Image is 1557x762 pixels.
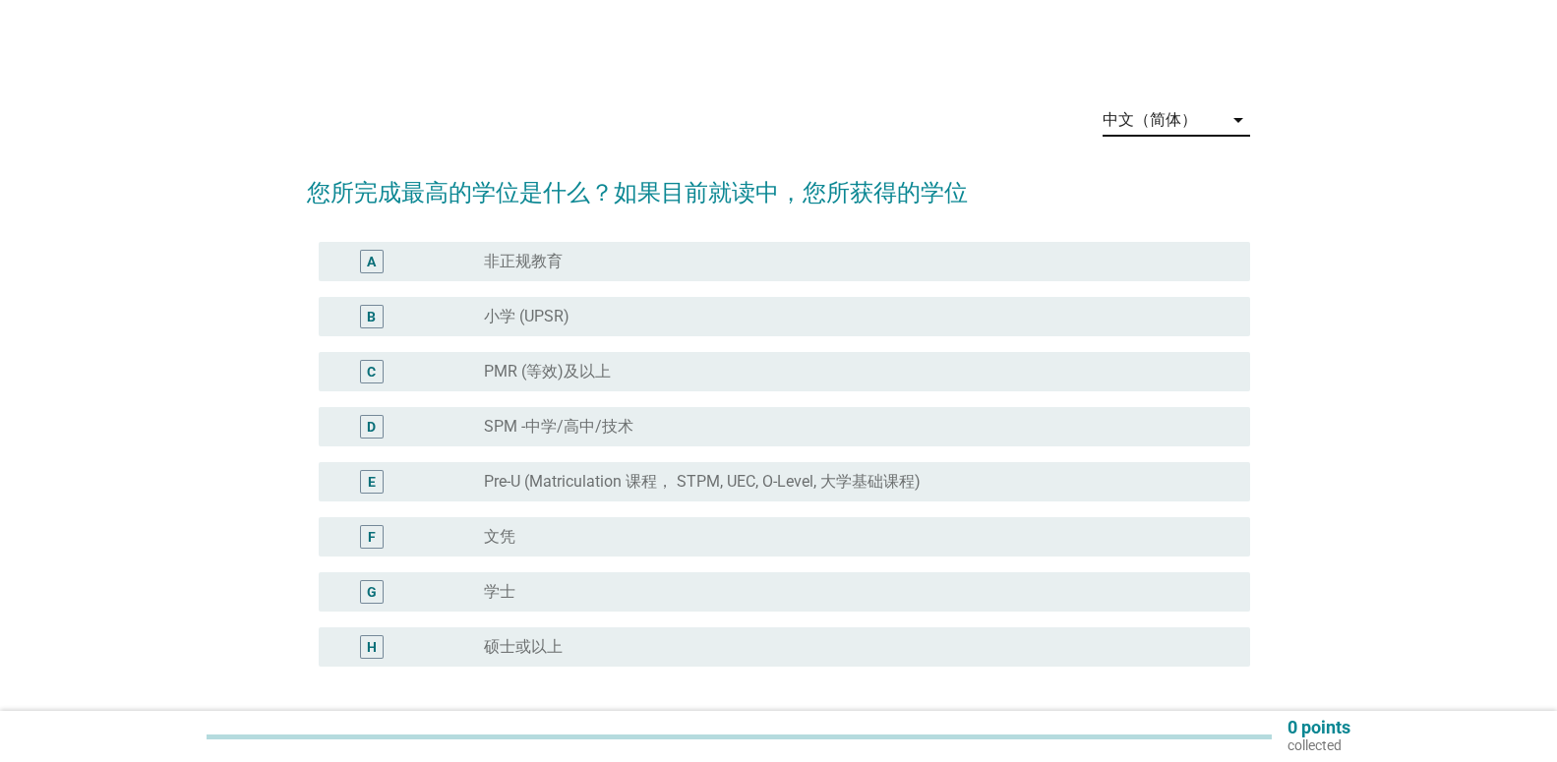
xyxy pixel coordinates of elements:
[484,417,633,437] label: SPM -中学/高中/技术
[368,472,376,493] div: E
[307,155,1250,210] h2: 您所完成最高的学位是什么？如果目前就读中，您所获得的学位
[367,637,377,658] div: H
[367,252,376,272] div: A
[484,472,921,492] label: Pre-U (Matriculation 课程， STPM, UEC, O-Level, 大学基础课程)
[484,582,515,602] label: 学士
[1227,108,1250,132] i: arrow_drop_down
[367,582,377,603] div: G
[368,527,376,548] div: F
[484,362,611,381] label: PMR (等效)及以上
[1288,719,1350,736] p: 0 points
[484,527,515,547] label: 文凭
[367,417,376,438] div: D
[484,252,563,271] label: 非正规教育
[367,362,376,382] div: C
[1103,111,1197,129] div: 中文（简体）
[484,637,563,657] label: 硕士或以上
[484,307,569,326] label: 小学 (UPSR)
[367,307,376,327] div: B
[1288,736,1350,754] p: collected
